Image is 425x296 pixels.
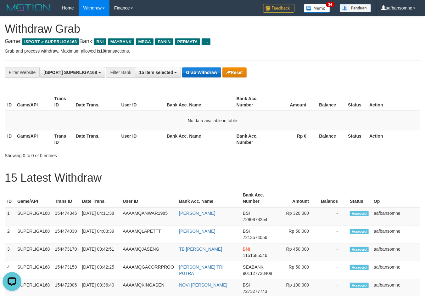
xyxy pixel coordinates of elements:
td: SUPERLIGA168 [15,225,53,243]
td: - [318,261,347,279]
button: Grab Withdraw [182,67,221,77]
th: Bank Acc. Name [176,189,240,207]
a: TB [PERSON_NAME] [179,247,222,252]
th: Rp 0 [271,130,316,148]
th: Amount [271,93,316,111]
span: BSI [243,229,250,234]
th: Game/API [14,130,52,148]
span: BSI [243,282,250,287]
th: Status [345,93,367,111]
span: PERMATA [175,38,200,45]
th: Date Trans. [73,93,119,111]
button: [ISPORT] SUPERLIGA168 [39,67,105,78]
button: Reset [222,67,247,77]
th: ID [5,130,14,148]
span: 34 [326,2,334,7]
span: ISPORT > SUPERLIGA168 [22,38,79,45]
img: Feedback.jpg [263,4,294,13]
span: Copy 1151585546 to clipboard [243,253,267,258]
td: 4 [5,261,15,279]
h1: Withdraw Grab [5,23,420,35]
span: BNI [94,38,106,45]
th: ID [5,93,14,111]
td: AAAAMQLAPETTT [120,225,176,243]
td: 3 [5,243,15,261]
td: Rp 50,000 [277,225,318,243]
td: [DATE] 03:42:51 [80,243,120,261]
span: PANIN [155,38,173,45]
td: - [318,225,347,243]
th: Status [345,130,367,148]
span: Accepted [350,247,369,252]
span: Copy 7273277743 to clipboard [243,289,267,294]
td: aafbansomne [371,261,420,279]
span: Accepted [350,265,369,270]
img: MOTION_logo.png [5,3,53,13]
td: aafbansomne [371,243,420,261]
span: Copy 7290878254 to clipboard [243,217,267,222]
strong: 10 [100,48,105,54]
td: 154474030 [52,225,79,243]
div: Showing 0 to 0 of 0 entries [5,150,172,159]
th: Amount [277,189,318,207]
button: 15 item selected [135,67,181,78]
td: Rp 50,000 [277,261,318,279]
th: Game/API [15,189,53,207]
td: SUPERLIGA168 [15,261,53,279]
th: ID [5,189,15,207]
td: SUPERLIGA168 [15,243,53,261]
th: Game/API [14,93,52,111]
th: Balance [316,93,345,111]
td: 1 [5,207,15,225]
a: [PERSON_NAME] [179,211,215,216]
th: Bank Acc. Number [234,93,271,111]
th: Balance [318,189,347,207]
th: Date Trans. [80,189,120,207]
td: 154473158 [52,261,79,279]
th: Bank Acc. Number [234,130,271,148]
span: Copy 901127728408 to clipboard [243,271,272,276]
td: SUPERLIGA168 [15,207,53,225]
td: [DATE] 03:42:25 [80,261,120,279]
div: Filter Bank [106,67,135,78]
a: [PERSON_NAME] TRI PUTRA [179,265,223,276]
th: User ID [120,189,176,207]
th: Status [347,189,371,207]
span: BNI [243,247,250,252]
td: No data available in table [5,111,420,130]
span: Accepted [350,229,369,234]
th: Bank Acc. Number [240,189,277,207]
p: Grab and process withdraw. Maximum allowed is transactions. [5,48,420,54]
span: SEABANK [243,265,264,270]
td: AAAAMQJASENG [120,243,176,261]
th: Trans ID [52,189,79,207]
th: Trans ID [52,93,73,111]
span: [ISPORT] SUPERLIGA168 [43,70,97,75]
span: BSI [243,211,250,216]
th: Bank Acc. Name [164,93,234,111]
th: Date Trans. [73,130,119,148]
td: 2 [5,225,15,243]
span: MAYBANK [108,38,134,45]
th: Bank Acc. Name [164,130,234,148]
th: Balance [316,130,345,148]
div: Filter Website [5,67,39,78]
a: [PERSON_NAME] [179,229,215,234]
th: User ID [119,93,165,111]
span: Accepted [350,283,369,288]
td: 154473170 [52,243,79,261]
img: panduan.png [340,4,371,12]
a: NOVI [PERSON_NAME] [179,282,227,287]
span: 15 item selected [139,70,173,75]
th: Op [371,189,420,207]
th: Action [367,93,420,111]
td: Rp 320,000 [277,207,318,225]
img: Button%20Memo.svg [304,4,330,13]
span: Accepted [350,211,369,216]
td: AAAAMQANWAR1985 [120,207,176,225]
td: [DATE] 04:03:39 [80,225,120,243]
td: 154474345 [52,207,79,225]
h4: Game: Bank: [5,38,420,45]
td: - [318,207,347,225]
h1: 15 Latest Withdraw [5,172,420,184]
